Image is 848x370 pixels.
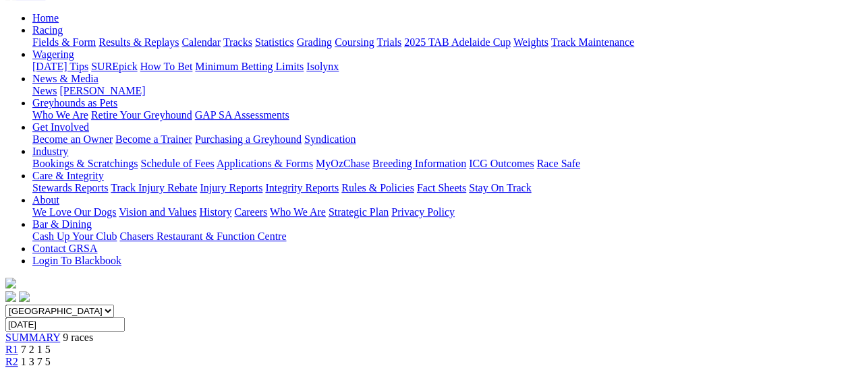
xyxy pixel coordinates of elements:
a: Syndication [304,133,356,145]
div: News & Media [32,85,843,97]
a: Vision and Values [119,206,196,218]
a: Stay On Track [469,182,531,193]
a: Grading [297,36,332,48]
a: Breeding Information [372,158,466,169]
a: Statistics [255,36,294,48]
a: Strategic Plan [329,206,389,218]
img: twitter.svg [19,291,30,302]
span: 7 2 1 5 [21,344,51,355]
a: Contact GRSA [32,243,97,254]
div: Bar & Dining [32,230,843,243]
a: Bar & Dining [32,218,92,230]
a: R1 [5,344,18,355]
a: Track Injury Rebate [111,182,197,193]
a: Cash Up Your Club [32,230,117,242]
a: Purchasing a Greyhound [195,133,302,145]
input: Select date [5,317,125,332]
a: Become a Trainer [115,133,192,145]
a: Get Involved [32,121,89,133]
a: Careers [234,206,267,218]
a: Fact Sheets [417,182,466,193]
a: Who We Are [270,206,326,218]
a: [DATE] Tips [32,61,88,72]
a: Schedule of Fees [140,158,214,169]
span: 1 3 7 5 [21,356,51,367]
a: About [32,194,59,206]
a: R2 [5,356,18,367]
a: Track Maintenance [551,36,634,48]
a: Wagering [32,49,74,60]
a: Home [32,12,59,24]
a: Industry [32,146,68,157]
a: SUMMARY [5,332,60,343]
a: News [32,85,57,96]
a: Become an Owner [32,133,113,145]
a: GAP SA Assessments [195,109,289,121]
a: How To Bet [140,61,193,72]
a: Isolynx [306,61,339,72]
a: SUREpick [91,61,137,72]
a: Care & Integrity [32,170,104,181]
a: Greyhounds as Pets [32,97,117,109]
div: Wagering [32,61,843,73]
a: Retire Your Greyhound [91,109,192,121]
div: Racing [32,36,843,49]
a: Applications & Forms [217,158,313,169]
a: News & Media [32,73,98,84]
a: Racing [32,24,63,36]
a: 2025 TAB Adelaide Cup [404,36,511,48]
div: Greyhounds as Pets [32,109,843,121]
a: Calendar [181,36,221,48]
a: History [199,206,231,218]
a: MyOzChase [316,158,370,169]
a: Who We Are [32,109,88,121]
a: Coursing [335,36,374,48]
div: About [32,206,843,218]
span: 9 races [63,332,93,343]
a: Minimum Betting Limits [195,61,304,72]
a: Integrity Reports [265,182,339,193]
a: Rules & Policies [341,182,414,193]
a: Fields & Form [32,36,96,48]
a: Bookings & Scratchings [32,158,138,169]
a: Login To Blackbook [32,255,121,266]
a: Chasers Restaurant & Function Centre [119,230,286,242]
a: Results & Replays [98,36,179,48]
a: Race Safe [536,158,580,169]
a: Tracks [223,36,252,48]
div: Get Involved [32,133,843,146]
a: ICG Outcomes [469,158,534,169]
a: We Love Our Dogs [32,206,116,218]
div: Industry [32,158,843,170]
img: logo-grsa-white.png [5,278,16,288]
a: Injury Reports [200,182,262,193]
div: Care & Integrity [32,182,843,194]
img: facebook.svg [5,291,16,302]
a: Stewards Reports [32,182,108,193]
a: Privacy Policy [391,206,455,218]
a: Weights [513,36,548,48]
a: [PERSON_NAME] [59,85,145,96]
a: Trials [376,36,401,48]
